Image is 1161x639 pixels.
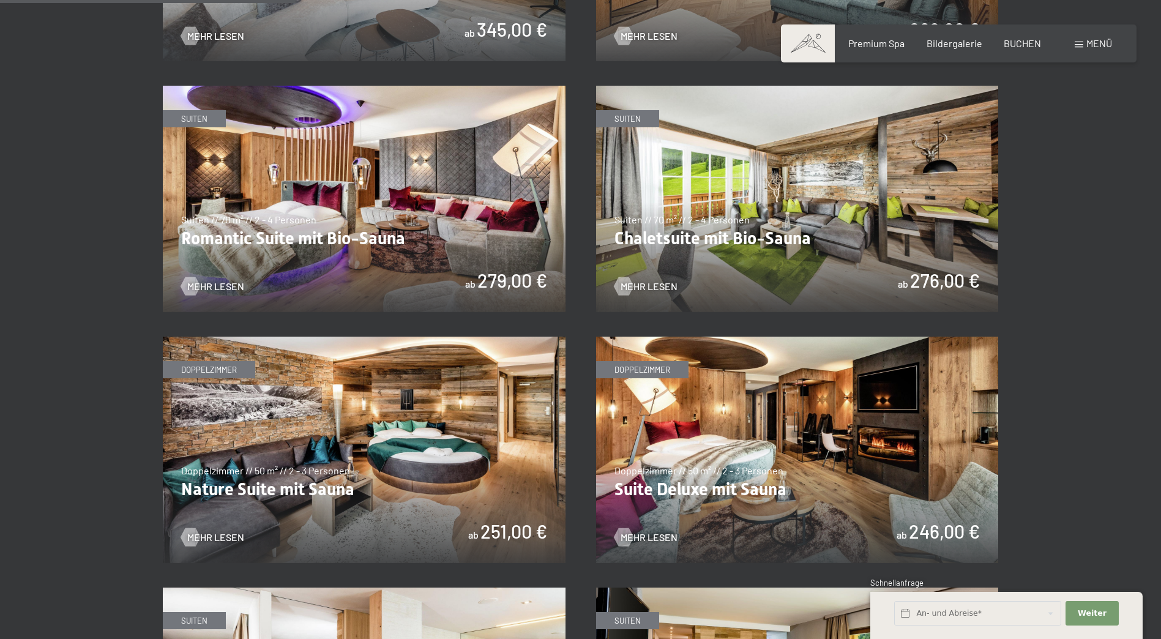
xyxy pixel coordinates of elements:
[181,531,244,544] a: Mehr Lesen
[187,531,244,544] span: Mehr Lesen
[614,280,678,293] a: Mehr Lesen
[1066,601,1118,626] button: Weiter
[614,531,678,544] a: Mehr Lesen
[163,86,566,94] a: Romantic Suite mit Bio-Sauna
[1086,37,1112,49] span: Menü
[163,337,566,345] a: Nature Suite mit Sauna
[181,280,244,293] a: Mehr Lesen
[596,588,999,596] a: Alpin Studio
[163,588,566,596] a: Family Suite
[187,280,244,293] span: Mehr Lesen
[927,37,982,49] a: Bildergalerie
[614,29,678,43] a: Mehr Lesen
[596,86,999,312] img: Chaletsuite mit Bio-Sauna
[1004,37,1041,49] a: BUCHEN
[621,29,678,43] span: Mehr Lesen
[621,531,678,544] span: Mehr Lesen
[1078,608,1107,619] span: Weiter
[163,337,566,563] img: Nature Suite mit Sauna
[621,280,678,293] span: Mehr Lesen
[187,29,244,43] span: Mehr Lesen
[163,86,566,312] img: Romantic Suite mit Bio-Sauna
[596,337,999,563] img: Suite Deluxe mit Sauna
[181,29,244,43] a: Mehr Lesen
[870,578,924,588] span: Schnellanfrage
[848,37,905,49] a: Premium Spa
[596,337,999,345] a: Suite Deluxe mit Sauna
[596,86,999,94] a: Chaletsuite mit Bio-Sauna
